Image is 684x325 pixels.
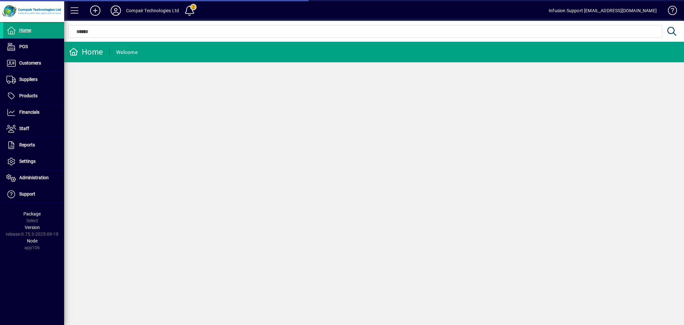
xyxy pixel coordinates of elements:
a: Administration [3,170,64,186]
a: Suppliers [3,72,64,88]
span: Support [19,191,35,197]
a: Settings [3,154,64,170]
a: Reports [3,137,64,153]
span: Products [19,93,38,98]
div: Home [69,47,103,57]
span: Settings [19,159,36,164]
a: POS [3,39,64,55]
span: Version [25,225,40,230]
a: Staff [3,121,64,137]
span: Financials [19,110,39,115]
a: Products [3,88,64,104]
div: Infusion Support [EMAIL_ADDRESS][DOMAIN_NAME] [549,5,657,16]
span: Package [23,211,41,216]
span: Home [19,28,31,33]
span: POS [19,44,28,49]
span: Customers [19,60,41,66]
a: Financials [3,104,64,120]
span: Staff [19,126,29,131]
div: Welcome [116,47,138,57]
span: Node [27,238,38,243]
button: Add [85,5,106,16]
span: Suppliers [19,77,38,82]
a: Customers [3,55,64,71]
a: Support [3,186,64,202]
span: Administration [19,175,49,180]
div: Compair Technologies Ltd [126,5,179,16]
a: Knowledge Base [663,1,676,22]
button: Profile [106,5,126,16]
span: Reports [19,142,35,147]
